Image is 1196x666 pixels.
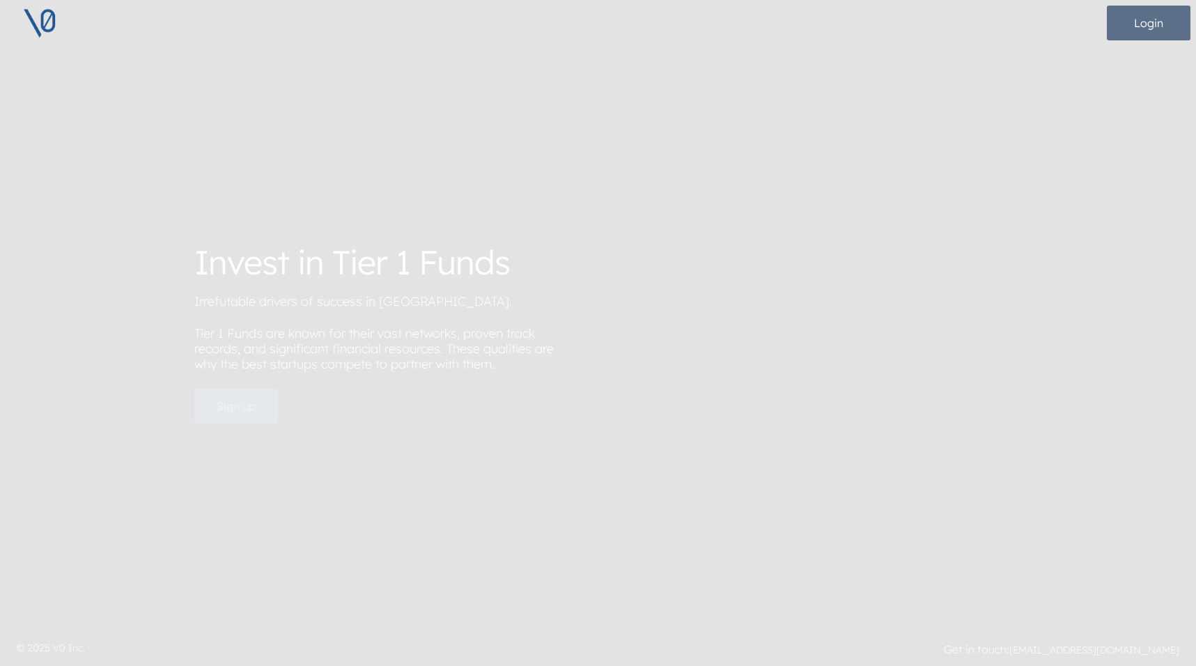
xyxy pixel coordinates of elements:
p: Irrefutable drivers of success in [GEOGRAPHIC_DATA]. [194,294,587,315]
strong: Get in touch: [944,642,1009,656]
h1: Invest in Tier 1 Funds [194,242,587,283]
button: Login [1107,6,1190,40]
p: Tier 1 Funds are known for their vast networks, proven track records, and significant financial r... [194,326,587,378]
button: Sign up [194,389,278,424]
img: V0 logo [22,6,57,40]
p: © 2025 V0 Inc. [17,641,590,656]
a: [EMAIL_ADDRESS][DOMAIN_NAME] [1009,644,1179,656]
